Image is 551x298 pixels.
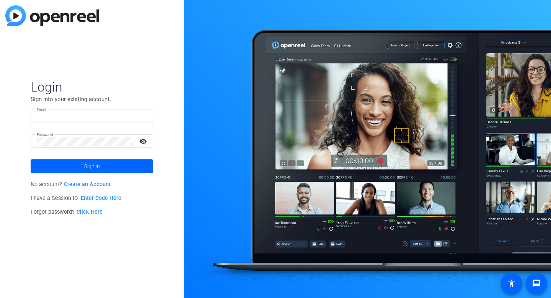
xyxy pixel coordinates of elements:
span: I have a Session ID. [31,195,121,201]
input: Enter Email Address [37,112,147,121]
span: Forgot password? [31,209,103,215]
span: Login [31,79,153,95]
mat-icon: accessibility [507,279,516,288]
img: blue-gradient.svg [5,5,99,26]
a: Create an Account [64,181,111,188]
span: Sign in [84,157,100,176]
mat-icon: message [532,279,541,288]
p: Sign into your existing account. [31,95,153,103]
a: Click Here [77,209,103,215]
mat-label: Password [37,133,53,137]
span: No account? [31,181,111,188]
mat-label: Email [37,108,46,112]
mat-icon: visibility_off [135,136,153,147]
a: Enter Code Here [81,195,121,201]
button: Sign in [31,159,153,173]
